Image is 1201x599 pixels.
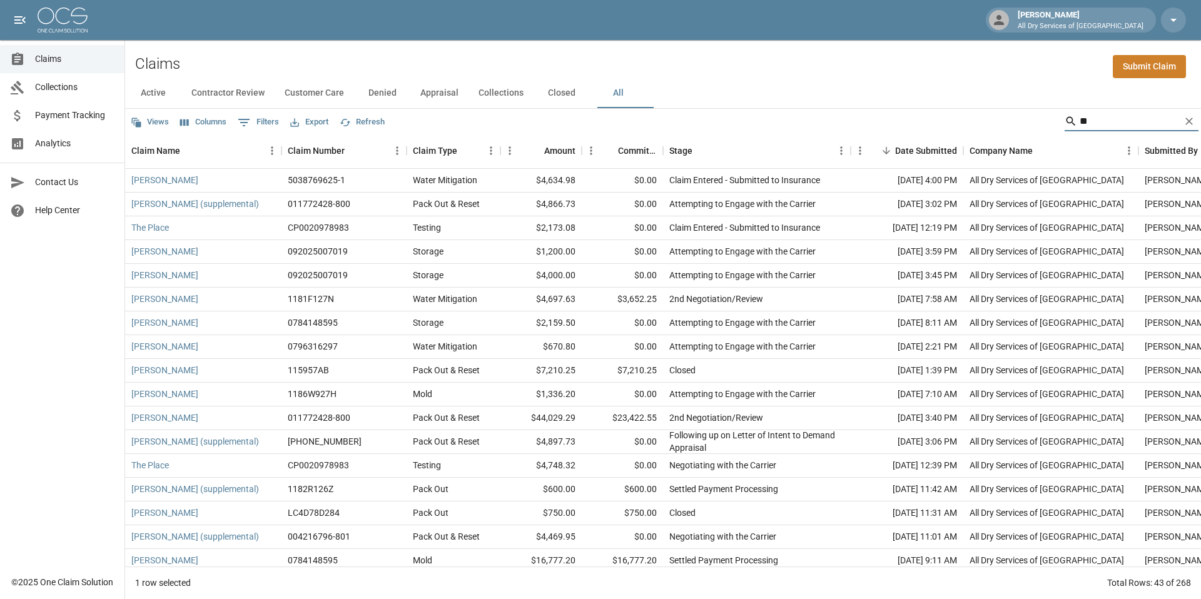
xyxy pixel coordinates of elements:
[500,311,582,335] div: $2,159.50
[131,554,198,566] a: [PERSON_NAME]
[413,483,448,495] div: Pack Out
[669,459,776,471] div: Negotiating with the Carrier
[500,501,582,525] div: $750.00
[582,240,663,264] div: $0.00
[235,113,282,133] button: Show filters
[970,364,1124,376] div: All Dry Services of Atlanta
[851,549,963,573] div: [DATE] 9:11 AM
[582,430,663,454] div: $0.00
[582,311,663,335] div: $0.00
[131,530,259,543] a: [PERSON_NAME] (supplemental)
[970,245,1124,258] div: All Dry Services of Atlanta
[288,506,340,519] div: LC4D78D284
[970,554,1124,566] div: All Dry Services of Atlanta
[131,293,198,305] a: [PERSON_NAME]
[131,506,198,519] a: [PERSON_NAME]
[600,142,618,159] button: Sort
[354,78,410,108] button: Denied
[527,142,544,159] button: Sort
[669,483,778,495] div: Settled Payment Processing
[669,316,816,329] div: Attempting to Engage with the Carrier
[669,221,820,234] div: Claim Entered - Submitted to Insurance
[131,340,198,353] a: [PERSON_NAME]
[288,221,349,234] div: CP0020978983
[288,316,338,329] div: 0784148595
[457,142,475,159] button: Sort
[963,133,1138,168] div: Company Name
[851,383,963,406] div: [DATE] 7:10 AM
[851,311,963,335] div: [DATE] 8:11 AM
[35,137,114,150] span: Analytics
[669,269,816,281] div: Attempting to Engage with the Carrier
[288,483,333,495] div: 1182R126Z
[851,478,963,501] div: [DATE] 11:42 AM
[38,8,88,33] img: ocs-logo-white-transparent.png
[263,141,281,160] button: Menu
[288,530,350,543] div: 004216796-801
[500,359,582,383] div: $7,210.25
[851,193,963,216] div: [DATE] 3:02 PM
[413,269,443,281] div: Storage
[413,364,480,376] div: Pack Out & Reset
[407,133,500,168] div: Claim Type
[35,204,114,217] span: Help Center
[851,141,869,160] button: Menu
[131,174,198,186] a: [PERSON_NAME]
[582,288,663,311] div: $3,652.25
[851,264,963,288] div: [DATE] 3:45 PM
[288,174,345,186] div: 5038769625-1
[8,8,33,33] button: open drawer
[288,459,349,471] div: CP0020978983
[851,169,963,193] div: [DATE] 4:00 PM
[413,174,477,186] div: Water Mitigation
[413,506,448,519] div: Pack Out
[131,364,198,376] a: [PERSON_NAME]
[582,141,600,160] button: Menu
[669,198,816,210] div: Attempting to Engage with the Carrier
[288,269,348,281] div: 092025007019
[1120,141,1138,160] button: Menu
[669,388,816,400] div: Attempting to Engage with the Carrier
[851,525,963,549] div: [DATE] 11:01 AM
[131,245,198,258] a: [PERSON_NAME]
[832,141,851,160] button: Menu
[135,576,191,589] div: 1 row selected
[970,483,1124,495] div: All Dry Services of Atlanta
[669,340,816,353] div: Attempting to Engage with the Carrier
[288,293,334,305] div: 1181F127N
[500,430,582,454] div: $4,897.73
[413,293,477,305] div: Water Mitigation
[500,525,582,549] div: $4,469.95
[131,198,259,210] a: [PERSON_NAME] (supplemental)
[500,240,582,264] div: $1,200.00
[970,506,1124,519] div: All Dry Services of Atlanta
[131,221,169,234] a: The Place
[669,411,763,424] div: 2nd Negotiation/Review
[970,174,1124,186] div: All Dry Services of Atlanta
[128,113,172,132] button: Views
[851,430,963,454] div: [DATE] 3:06 PM
[287,113,332,132] button: Export
[692,142,710,159] button: Sort
[500,216,582,240] div: $2,173.08
[582,133,663,168] div: Committed Amount
[582,383,663,406] div: $0.00
[590,78,646,108] button: All
[582,169,663,193] div: $0.00
[500,406,582,430] div: $44,029.29
[851,454,963,478] div: [DATE] 12:39 PM
[851,359,963,383] div: [DATE] 1:39 PM
[1113,55,1186,78] a: Submit Claim
[413,221,441,234] div: Testing
[288,554,338,566] div: 0784148595
[500,454,582,478] div: $4,748.32
[337,113,388,132] button: Refresh
[177,113,230,132] button: Select columns
[181,78,275,108] button: Contractor Review
[669,506,696,519] div: Closed
[500,169,582,193] div: $4,634.98
[970,133,1033,168] div: Company Name
[582,335,663,359] div: $0.00
[500,478,582,501] div: $600.00
[413,245,443,258] div: Storage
